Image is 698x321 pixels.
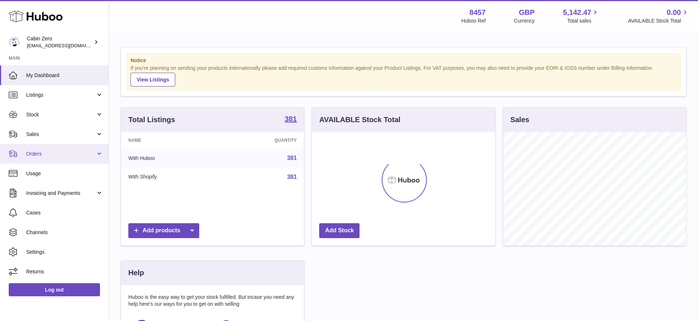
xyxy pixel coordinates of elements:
span: 0.00 [667,8,681,17]
th: Name [121,132,220,149]
span: Orders [26,151,96,157]
span: Stock [26,111,96,118]
h3: Total Listings [128,115,175,125]
span: Channels [26,229,103,236]
p: Huboo is the easy way to get your stock fulfilled. But incase you need any help here's our ways f... [128,294,297,308]
a: 381 [287,155,297,161]
td: With Huboo [121,149,220,168]
a: View Listings [131,73,175,87]
span: AVAILABLE Stock Total [628,17,689,24]
strong: 8457 [469,8,486,17]
span: [EMAIL_ADDRESS][DOMAIN_NAME] [27,43,107,48]
a: 0.00 AVAILABLE Stock Total [628,8,689,24]
span: Sales [26,131,96,138]
span: Listings [26,92,96,99]
span: Usage [26,170,103,177]
strong: GBP [519,8,534,17]
h3: Help [128,268,144,278]
h3: Sales [510,115,529,125]
div: Cabin Zero [27,35,92,49]
span: 5,142.47 [563,8,591,17]
strong: Notice [131,57,677,64]
strong: 381 [285,115,297,123]
span: Returns [26,268,103,275]
span: Total sales [567,17,599,24]
span: My Dashboard [26,72,103,79]
div: Currency [514,17,535,24]
a: Log out [9,283,100,296]
div: If you're planning on sending your products internationally please add required customs informati... [131,65,677,87]
td: With Shopify [121,168,220,186]
a: Add Stock [319,223,360,238]
span: Settings [26,249,103,256]
h3: AVAILABLE Stock Total [319,115,400,125]
th: Quantity [220,132,304,149]
a: 5,142.47 Total sales [563,8,600,24]
a: 381 [285,115,297,124]
div: Huboo Ref [461,17,486,24]
span: Cases [26,209,103,216]
a: 381 [287,174,297,180]
a: Add products [128,223,199,238]
span: Invoicing and Payments [26,190,96,197]
img: huboo@cabinzero.com [9,37,20,48]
